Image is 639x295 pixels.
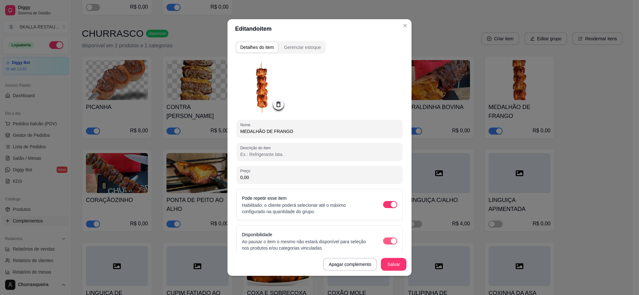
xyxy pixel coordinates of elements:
[381,258,406,271] button: Salvar
[284,44,321,50] div: Gerenciar estoque
[323,258,377,271] button: Apagar complemento
[240,44,274,50] div: Detalhes do item
[235,41,404,54] div: complement-group
[242,196,287,201] label: Pode repetir esse item
[240,145,273,151] label: Descrição do item
[227,19,412,38] header: Editando item
[235,41,326,54] div: complement-group
[240,122,253,128] label: Nome
[242,238,370,251] p: Ao pausar o item o mesmo não estará disponível para seleção nos produtos e/ou categorias vinculadas
[400,20,410,31] button: Close
[240,174,399,181] input: Preço
[240,151,399,158] input: Descrição do item
[242,202,370,215] p: Habilitado: o cliente poderá selecionar até o máximo configurado na quantidade do grupo.
[236,61,288,113] img: logo da loja
[242,232,272,237] label: Disponibilidade
[240,128,399,135] input: Nome
[240,168,252,174] label: Preço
